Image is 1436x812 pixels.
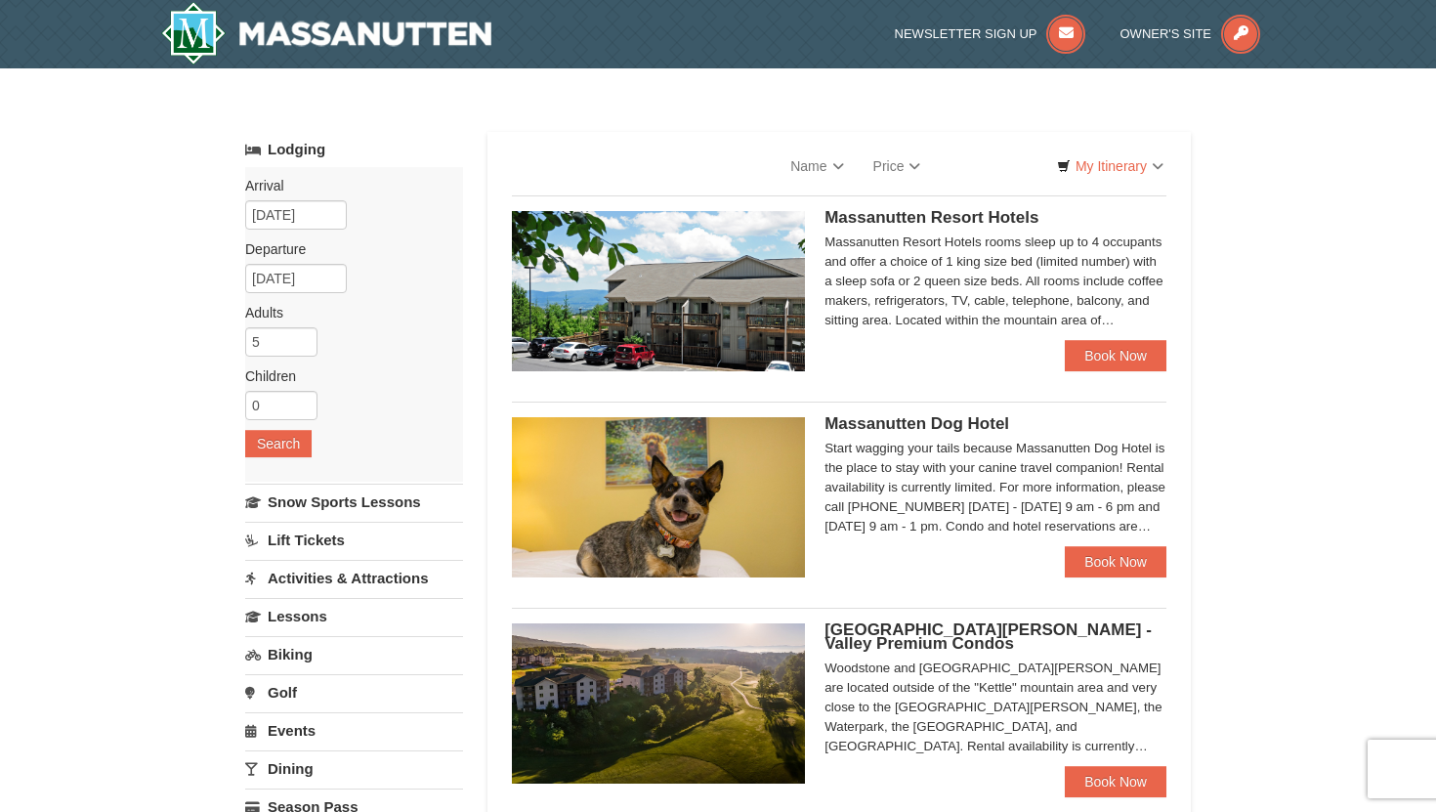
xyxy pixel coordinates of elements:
label: Arrival [245,176,448,195]
a: Biking [245,636,463,672]
button: Search [245,430,312,457]
label: Departure [245,239,448,259]
span: Massanutten Dog Hotel [824,414,1009,433]
a: Price [859,147,936,186]
img: 27428181-5-81c892a3.jpg [512,417,805,577]
span: Newsletter Sign Up [895,26,1037,41]
div: Start wagging your tails because Massanutten Dog Hotel is the place to stay with your canine trav... [824,439,1166,536]
a: My Itinerary [1044,151,1176,181]
a: Newsletter Sign Up [895,26,1086,41]
a: Book Now [1065,340,1166,371]
a: Massanutten Resort [161,2,491,64]
label: Adults [245,303,448,322]
span: Owner's Site [1120,26,1212,41]
label: Children [245,366,448,386]
span: Massanutten Resort Hotels [824,208,1038,227]
a: Events [245,712,463,748]
a: Dining [245,750,463,787]
div: Massanutten Resort Hotels rooms sleep up to 4 occupants and offer a choice of 1 king size bed (li... [824,233,1166,330]
img: 19219041-4-ec11c166.jpg [512,623,805,784]
a: Golf [245,674,463,710]
a: Name [776,147,858,186]
a: Book Now [1065,546,1166,577]
span: [GEOGRAPHIC_DATA][PERSON_NAME] - Valley Premium Condos [824,620,1152,653]
img: 19219026-1-e3b4ac8e.jpg [512,211,805,371]
a: Snow Sports Lessons [245,484,463,520]
a: Lift Tickets [245,522,463,558]
div: Woodstone and [GEOGRAPHIC_DATA][PERSON_NAME] are located outside of the "Kettle" mountain area an... [824,659,1166,756]
a: Book Now [1065,766,1166,797]
img: Massanutten Resort Logo [161,2,491,64]
a: Lodging [245,132,463,167]
a: Owner's Site [1120,26,1261,41]
a: Activities & Attractions [245,560,463,596]
a: Lessons [245,598,463,634]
